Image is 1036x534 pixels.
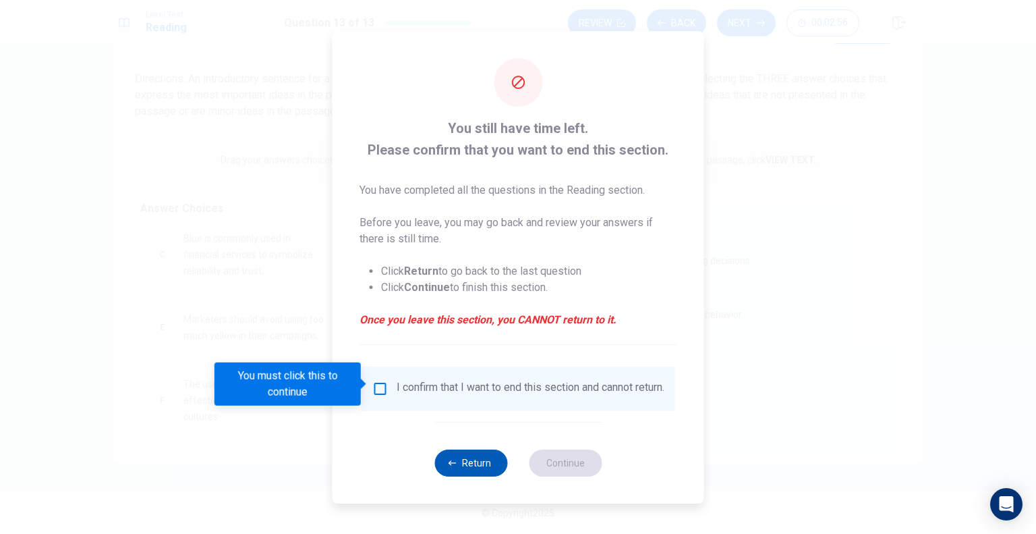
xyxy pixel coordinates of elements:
strong: Return [404,265,438,277]
div: I confirm that I want to end this section and cannot return. [397,381,664,397]
span: You must click this to continue [372,381,388,397]
div: Open Intercom Messenger [990,488,1023,520]
div: You must click this to continue [214,363,361,406]
li: Click to go back to the last question [381,263,677,279]
button: Continue [529,450,602,477]
li: Click to finish this section. [381,279,677,296]
span: You still have time left. Please confirm that you want to end this section. [359,117,677,161]
button: Return [434,450,507,477]
strong: Continue [404,281,450,294]
p: Before you leave, you may go back and review your answers if there is still time. [359,215,677,247]
em: Once you leave this section, you CANNOT return to it. [359,312,677,328]
p: You have completed all the questions in the Reading section. [359,182,677,198]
